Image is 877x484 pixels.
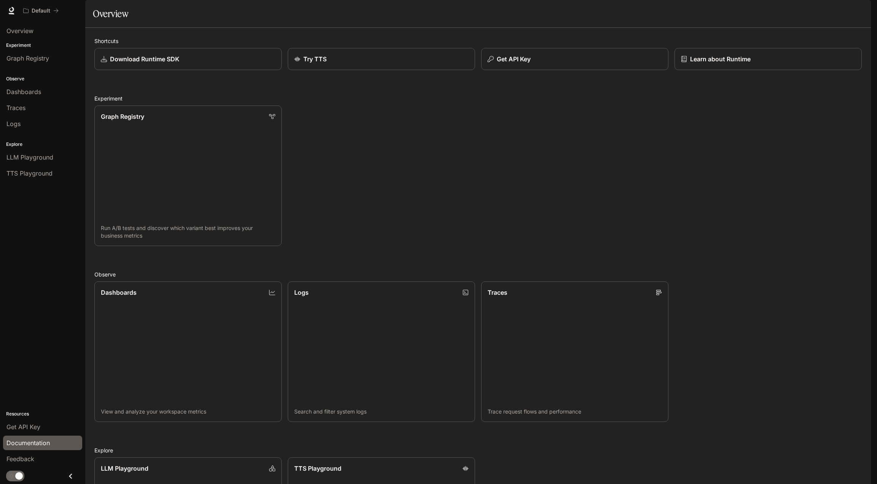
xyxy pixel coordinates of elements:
[497,54,531,64] p: Get API Key
[110,54,179,64] p: Download Runtime SDK
[294,288,309,297] p: Logs
[101,288,137,297] p: Dashboards
[481,281,668,422] a: TracesTrace request flows and performance
[94,48,282,70] a: Download Runtime SDK
[288,48,475,70] a: Try TTS
[294,408,469,415] p: Search and filter system logs
[488,288,507,297] p: Traces
[481,48,668,70] button: Get API Key
[488,408,662,415] p: Trace request flows and performance
[101,112,144,121] p: Graph Registry
[94,270,862,278] h2: Observe
[32,8,50,14] p: Default
[674,48,862,70] a: Learn about Runtime
[101,464,148,473] p: LLM Playground
[101,224,275,240] p: Run A/B tests and discover which variant best improves your business metrics
[94,446,862,454] h2: Explore
[303,54,327,64] p: Try TTS
[94,281,282,422] a: DashboardsView and analyze your workspace metrics
[94,105,282,246] a: Graph RegistryRun A/B tests and discover which variant best improves your business metrics
[94,37,862,45] h2: Shortcuts
[101,408,275,415] p: View and analyze your workspace metrics
[690,54,751,64] p: Learn about Runtime
[20,3,62,18] button: All workspaces
[294,464,341,473] p: TTS Playground
[94,94,862,102] h2: Experiment
[288,281,475,422] a: LogsSearch and filter system logs
[93,6,128,21] h1: Overview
